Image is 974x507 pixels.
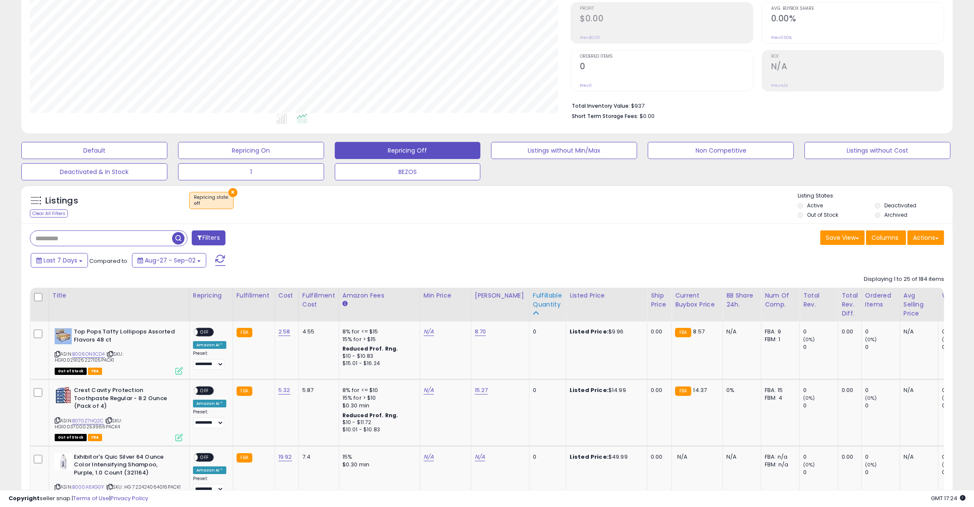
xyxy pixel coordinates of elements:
[572,100,938,110] li: $937
[580,6,752,11] span: Profit
[111,494,148,502] a: Privacy Policy
[931,494,965,502] span: 2025-09-10 17:24 GMT
[302,328,332,336] div: 4.55
[693,327,705,336] span: 8.57
[693,386,707,394] span: 14.37
[193,476,226,495] div: Preset:
[72,483,105,491] a: B000A6XGGY
[145,256,196,265] span: Aug-27 - Sep-02
[55,328,183,374] div: ASIN:
[865,328,900,336] div: 0
[675,328,691,337] small: FBA
[198,329,211,336] span: OFF
[342,419,413,426] div: $10 - $11.72
[342,360,413,367] div: $15.01 - $16.24
[55,453,72,470] img: 31+gg+9cdsL._SL40_.jpg
[194,200,229,206] div: off
[765,453,793,461] div: FBA: n/a
[842,386,855,394] div: 0.00
[53,291,186,300] div: Title
[570,328,641,336] div: $9.96
[765,461,793,469] div: FBM: n/a
[74,328,178,346] b: Top Pops Taffy Lollipops Assorted Flavors 48 ct
[771,6,944,11] span: Avg. Buybox Share
[31,253,88,268] button: Last 7 Days
[570,386,641,394] div: $14.99
[342,336,413,343] div: 15% for > $15
[865,402,900,410] div: 0
[803,343,838,351] div: 0
[865,461,877,468] small: (0%)
[942,336,954,343] small: (0%)
[570,386,608,394] b: Listed Price:
[726,328,755,336] div: N/A
[342,402,413,410] div: $0.30 min
[88,368,102,375] span: FBA
[651,386,665,394] div: 0.00
[651,291,668,309] div: Ship Price
[803,386,838,394] div: 0
[726,291,758,309] div: BB Share 24h.
[803,461,815,468] small: (0%)
[771,83,788,88] small: Prev: N/A
[55,386,183,440] div: ASIN:
[44,256,77,265] span: Last 7 Days
[335,142,481,159] button: Repricing Off
[21,163,167,180] button: Deactivated & In Stock
[580,14,752,25] h2: $0.00
[865,453,900,461] div: 0
[726,386,755,394] div: 0%
[803,291,834,309] div: Total Rev.
[842,453,855,461] div: 0.00
[193,400,226,407] div: Amazon AI *
[72,351,105,358] a: B006ON3CD4
[803,469,838,476] div: 0
[803,395,815,401] small: (0%)
[771,62,944,73] h2: N/A
[302,386,332,394] div: 5.87
[865,386,900,394] div: 0
[178,163,324,180] button: 1
[771,14,944,25] h2: 0.00%
[765,328,793,336] div: FBA: 9
[73,494,109,502] a: Terms of Use
[572,102,630,109] b: Total Inventory Value:
[55,434,87,441] span: All listings that are currently out of stock and unavailable for purchase on Amazon
[342,300,348,308] small: Amazon Fees.
[55,328,72,345] img: 41F6UFQpC2L._SL40_.jpg
[198,387,211,395] span: OFF
[424,453,434,461] a: N/A
[424,386,434,395] a: N/A
[907,230,944,245] button: Actions
[580,35,600,40] small: Prev: $0.00
[278,327,290,336] a: 2.58
[865,343,900,351] div: 0
[533,291,562,309] div: Fulfillable Quantity
[803,453,838,461] div: 0
[765,386,793,394] div: FBA: 15
[884,211,907,218] label: Archived
[342,453,413,461] div: 15%
[807,211,838,218] label: Out of Stock
[45,195,78,207] h5: Listings
[904,453,932,461] div: N/A
[335,163,481,180] button: BEZOS
[865,291,896,309] div: Ordered Items
[640,112,655,120] span: $0.00
[865,395,877,401] small: (0%)
[278,453,292,461] a: 19.92
[904,291,935,318] div: Avg Selling Price
[194,194,229,207] span: Repricing state :
[865,336,877,343] small: (0%)
[9,495,148,503] div: seller snap | |
[491,142,637,159] button: Listings without Min/Max
[942,461,954,468] small: (0%)
[765,336,793,343] div: FBM: 1
[342,353,413,360] div: $10 - $10.83
[475,327,486,336] a: 8.70
[342,291,416,300] div: Amazon Fees
[904,328,932,336] div: N/A
[942,291,973,300] div: Velocity
[30,209,68,218] div: Clear All Filters
[132,253,206,268] button: Aug-27 - Sep-02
